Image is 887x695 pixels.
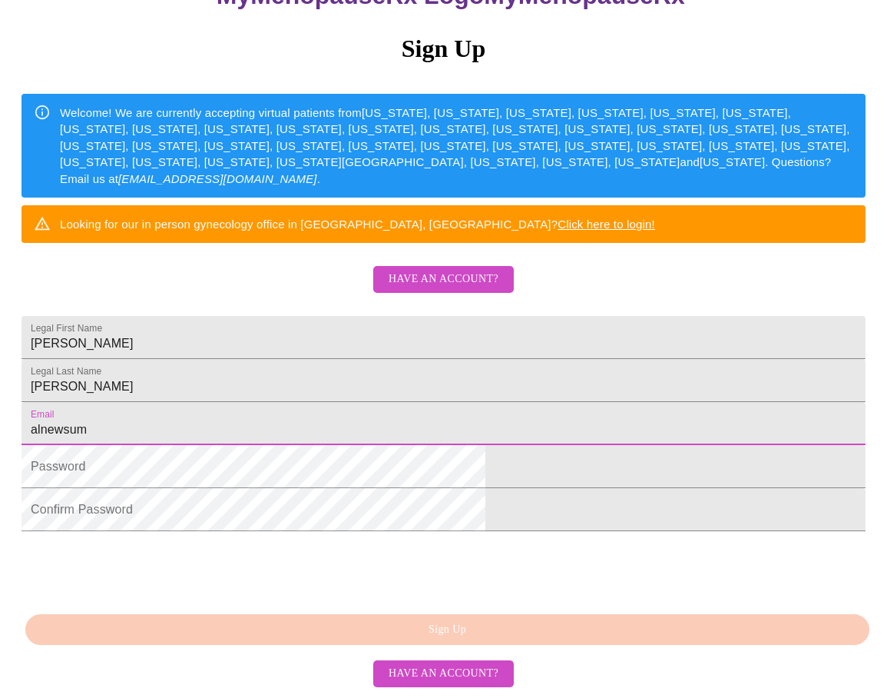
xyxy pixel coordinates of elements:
span: Have an account? [389,664,498,683]
a: Have an account? [369,666,518,679]
span: Have an account? [389,270,498,289]
div: Looking for our in person gynecology office in [GEOGRAPHIC_DATA], [GEOGRAPHIC_DATA]? [60,210,655,238]
button: Have an account? [373,660,514,687]
a: Have an account? [369,283,518,296]
h3: Sign Up [22,35,865,63]
iframe: reCAPTCHA [22,539,255,599]
div: Welcome! We are currently accepting virtual patients from [US_STATE], [US_STATE], [US_STATE], [US... [60,98,853,193]
a: Click here to login! [558,218,655,231]
em: [EMAIL_ADDRESS][DOMAIN_NAME] [118,172,317,185]
button: Have an account? [373,266,514,293]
